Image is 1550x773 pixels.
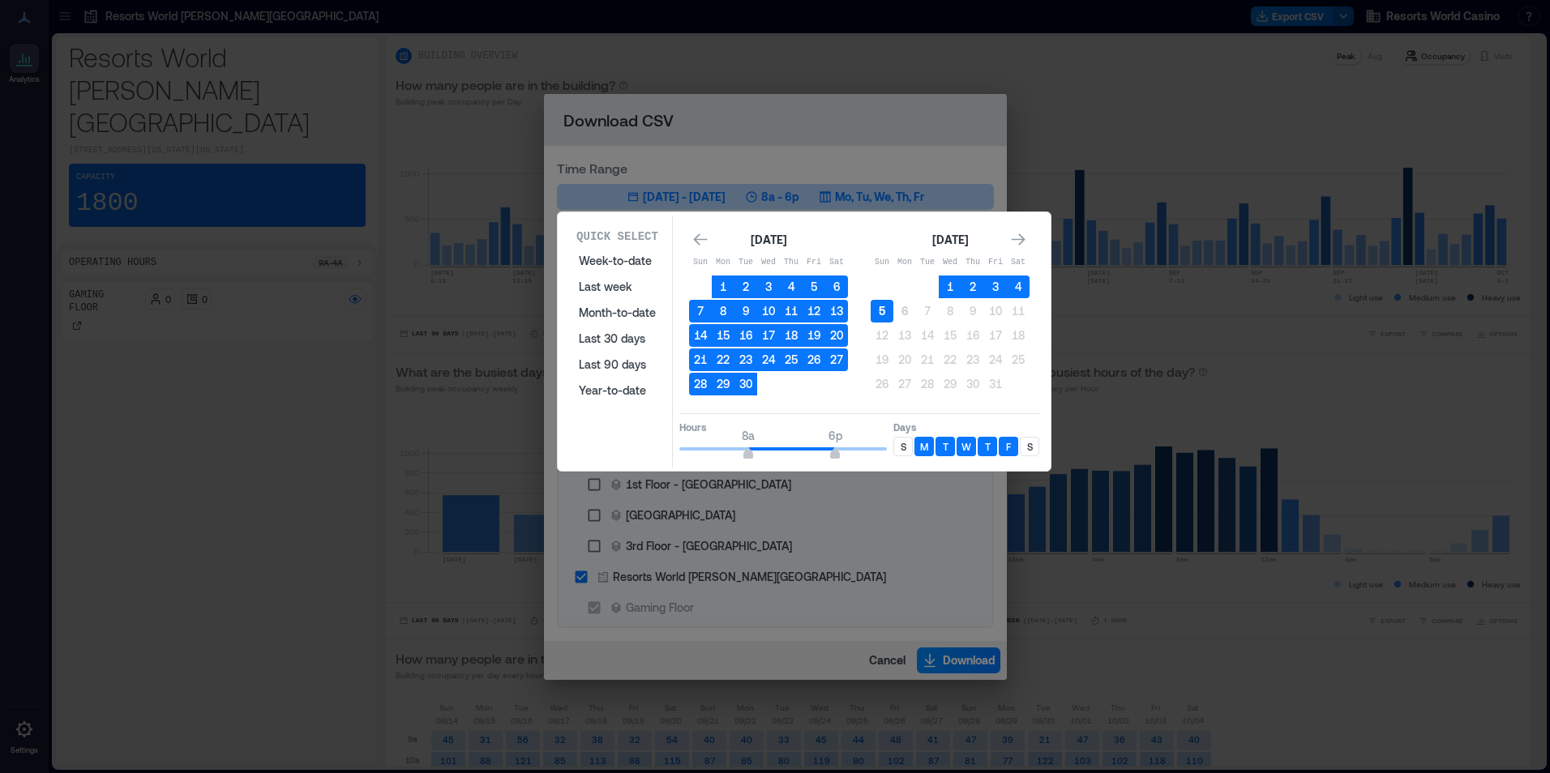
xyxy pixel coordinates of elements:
[984,300,1007,322] button: 10
[961,251,984,274] th: Thursday
[1027,440,1033,453] p: S
[780,251,803,274] th: Thursday
[757,275,780,298] button: 3
[893,256,916,269] p: Mon
[712,251,734,274] th: Monday
[803,251,825,274] th: Friday
[712,373,734,395] button: 29
[780,324,803,347] button: 18
[712,348,734,371] button: 22
[742,429,755,442] span: 8a
[984,251,1007,274] th: Friday
[734,256,757,269] p: Tue
[679,421,887,433] p: Hours
[825,256,848,269] p: Sat
[984,256,1007,269] p: Fri
[1007,251,1030,274] th: Saturday
[576,228,658,245] p: Quick Select
[712,300,734,322] button: 8
[901,440,906,453] p: S
[712,324,734,347] button: 15
[961,300,984,322] button: 9
[961,440,971,453] p: W
[961,373,984,395] button: 30
[689,251,712,274] th: Sunday
[780,348,803,371] button: 25
[939,348,961,371] button: 22
[871,251,893,274] th: Sunday
[916,300,939,322] button: 7
[803,275,825,298] button: 5
[734,324,757,347] button: 16
[1007,348,1030,371] button: 25
[871,256,893,269] p: Sun
[803,348,825,371] button: 26
[939,373,961,395] button: 29
[825,324,848,347] button: 20
[569,300,666,326] button: Month-to-date
[734,251,757,274] th: Tuesday
[871,324,893,347] button: 12
[916,256,939,269] p: Tue
[825,251,848,274] th: Saturday
[985,440,991,453] p: T
[689,324,712,347] button: 14
[961,348,984,371] button: 23
[689,256,712,269] p: Sun
[569,378,666,404] button: Year-to-date
[893,251,916,274] th: Monday
[984,348,1007,371] button: 24
[939,324,961,347] button: 15
[916,348,939,371] button: 21
[780,256,803,269] p: Thu
[689,300,712,322] button: 7
[780,300,803,322] button: 11
[939,256,961,269] p: Wed
[916,373,939,395] button: 28
[984,324,1007,347] button: 17
[893,324,916,347] button: 13
[689,373,712,395] button: 28
[780,275,803,298] button: 4
[757,256,780,269] p: Wed
[916,324,939,347] button: 14
[939,251,961,274] th: Wednesday
[734,348,757,371] button: 23
[1007,256,1030,269] p: Sat
[689,348,712,371] button: 21
[829,429,842,442] span: 6p
[1007,275,1030,298] button: 4
[920,440,928,453] p: M
[803,300,825,322] button: 12
[871,373,893,395] button: 26
[916,251,939,274] th: Tuesday
[927,230,973,250] div: [DATE]
[943,440,948,453] p: T
[734,300,757,322] button: 9
[734,373,757,395] button: 30
[893,300,916,322] button: 6
[939,300,961,322] button: 8
[825,348,848,371] button: 27
[1007,324,1030,347] button: 18
[939,275,961,298] button: 1
[757,324,780,347] button: 17
[712,256,734,269] p: Mon
[712,275,734,298] button: 1
[757,348,780,371] button: 24
[871,300,893,322] button: 5
[984,275,1007,298] button: 3
[825,275,848,298] button: 6
[569,352,666,378] button: Last 90 days
[893,373,916,395] button: 27
[961,275,984,298] button: 2
[1006,440,1011,453] p: F
[803,256,825,269] p: Fri
[984,373,1007,395] button: 31
[569,248,666,274] button: Week-to-date
[734,275,757,298] button: 2
[961,324,984,347] button: 16
[871,348,893,371] button: 19
[893,348,916,371] button: 20
[689,228,712,251] button: Go to previous month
